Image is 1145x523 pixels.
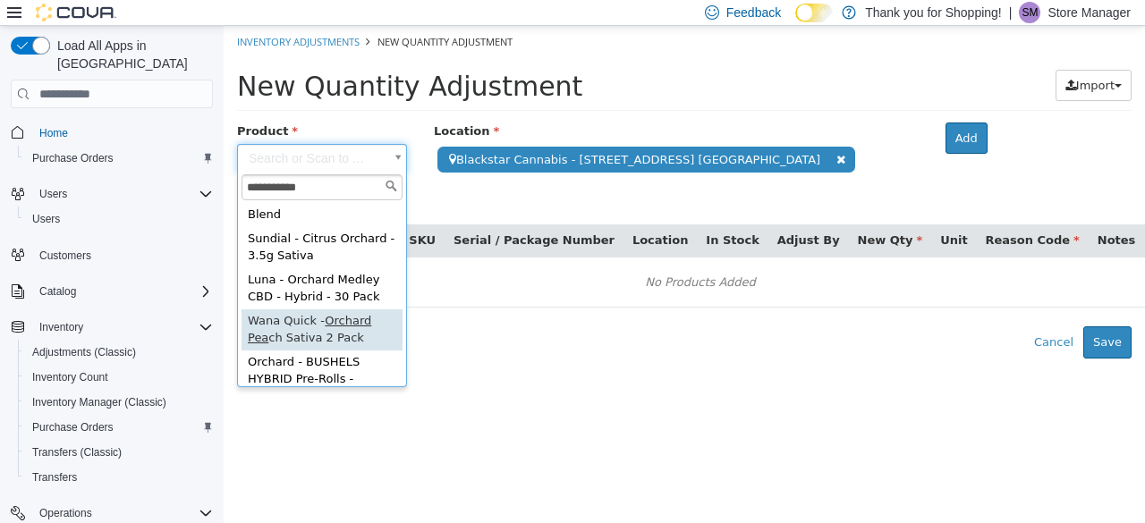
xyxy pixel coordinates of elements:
[25,417,213,438] span: Purchase Orders
[1022,2,1038,23] span: SM
[32,316,213,338] span: Inventory
[1019,2,1040,23] div: Store Manager
[1047,2,1131,23] p: Store Manager
[4,279,220,304] button: Catalog
[32,244,213,266] span: Customers
[32,121,213,143] span: Home
[1009,2,1013,23] p: |
[32,183,213,205] span: Users
[18,201,179,242] div: Sundial - Citrus Orchard - 3.5g Sativa
[32,212,60,226] span: Users
[4,119,220,145] button: Home
[32,420,114,434] span: Purchase Orders
[25,392,174,413] a: Inventory Manager (Classic)
[32,470,77,485] span: Transfers
[18,440,220,465] button: Transfers (Classic)
[795,22,796,23] span: Dark Mode
[25,417,121,438] a: Purchase Orders
[25,208,213,230] span: Users
[865,2,1002,23] p: Thank you for Shopping!
[25,208,67,230] a: Users
[25,367,213,388] span: Inventory Count
[795,4,833,22] input: Dark Mode
[32,445,122,460] span: Transfers (Classic)
[39,187,67,201] span: Users
[32,281,213,302] span: Catalog
[18,465,220,490] button: Transfers
[39,506,92,520] span: Operations
[39,284,76,299] span: Catalog
[25,367,115,388] a: Inventory Count
[4,181,220,207] button: Users
[32,395,166,409] span: Inventory Manager (Classic)
[18,340,220,365] button: Adjustments (Classic)
[36,4,116,21] img: Cova
[726,4,781,21] span: Feedback
[32,370,108,384] span: Inventory Count
[50,37,213,72] span: Load All Apps in [GEOGRAPHIC_DATA]
[18,242,179,283] div: Luna - Orchard Medley CBD - Hybrid - 30 Pack
[32,183,74,205] button: Users
[32,151,114,165] span: Purchase Orders
[18,160,179,201] div: [PERSON_NAME] - 355ml Blend
[32,316,90,338] button: Inventory
[39,126,68,140] span: Home
[25,148,121,169] a: Purchase Orders
[18,207,220,232] button: Users
[25,442,129,463] a: Transfers (Classic)
[32,122,75,144] a: Home
[25,392,213,413] span: Inventory Manager (Classic)
[18,415,220,440] button: Purchase Orders
[25,342,143,363] a: Adjustments (Classic)
[25,467,84,488] a: Transfers
[18,146,220,171] button: Purchase Orders
[32,281,83,302] button: Catalog
[39,249,91,263] span: Customers
[25,442,213,463] span: Transfers (Classic)
[25,342,213,363] span: Adjustments (Classic)
[18,390,220,415] button: Inventory Manager (Classic)
[18,365,220,390] button: Inventory Count
[18,283,179,325] div: Wana Quick - ch Sativa 2 Pack
[18,325,179,384] div: Orchard - BUSHELS HYBRID Pre-Rolls - 3x0.5g
[32,345,136,359] span: Adjustments (Classic)
[4,242,220,268] button: Customers
[25,467,213,488] span: Transfers
[25,148,213,169] span: Purchase Orders
[4,315,220,340] button: Inventory
[39,320,83,334] span: Inventory
[32,245,98,266] a: Customers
